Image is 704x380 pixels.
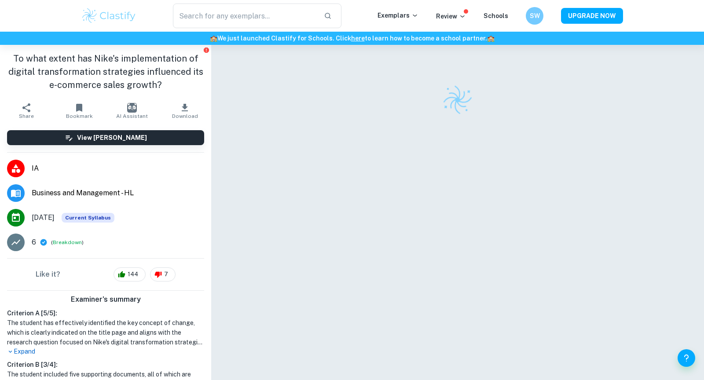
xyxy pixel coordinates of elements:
button: Report issue [203,47,209,53]
button: AI Assistant [106,99,158,123]
a: here [351,35,365,42]
span: Current Syllabus [62,213,114,223]
div: 144 [114,267,146,281]
div: 7 [150,267,176,281]
p: 6 [32,237,36,248]
button: Help and Feedback [678,349,695,367]
button: View [PERSON_NAME] [7,130,204,145]
a: Schools [484,12,508,19]
h1: To what extent has Nike's implementation of digital transformation strategies influenced its e-co... [7,52,204,91]
h1: The student has effectively identified the key concept of change, which is clearly indicated on t... [7,318,204,347]
span: Business and Management - HL [32,188,204,198]
span: [DATE] [32,212,55,223]
span: IA [32,163,204,174]
h6: View [PERSON_NAME] [77,133,147,142]
img: Clastify logo [81,7,137,25]
h6: Criterion B [ 3 / 4 ]: [7,360,204,369]
div: This exemplar is based on the current syllabus. Feel free to refer to it for inspiration/ideas wh... [62,213,114,223]
span: 🏫 [210,35,217,42]
span: 🏫 [487,35,495,42]
p: Expand [7,347,204,356]
h6: Criterion A [ 5 / 5 ]: [7,308,204,318]
img: Clastify logo [440,83,475,117]
p: Review [436,11,466,21]
button: SW [526,7,543,25]
span: Bookmark [66,113,93,119]
span: ( ) [51,238,84,247]
span: AI Assistant [116,113,148,119]
h6: We just launched Clastify for Schools. Click to learn how to become a school partner. [2,33,702,43]
h6: Examiner's summary [4,294,208,305]
button: Download [158,99,211,123]
h6: SW [530,11,540,21]
img: AI Assistant [127,103,137,113]
span: 7 [159,270,173,279]
span: 144 [123,270,143,279]
button: Breakdown [53,238,82,246]
span: Download [172,113,198,119]
button: UPGRADE NOW [561,8,623,24]
button: Bookmark [53,99,106,123]
p: Exemplars [378,11,418,20]
span: Share [19,113,34,119]
h6: Like it? [36,269,60,280]
input: Search for any exemplars... [173,4,317,28]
